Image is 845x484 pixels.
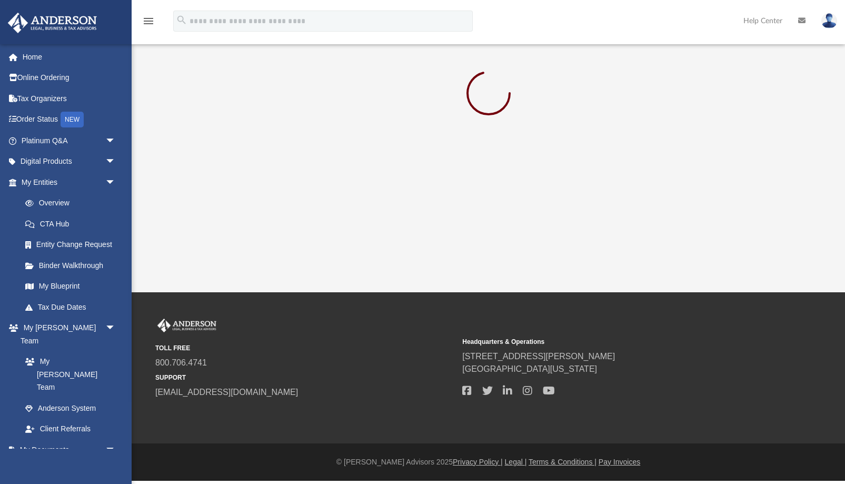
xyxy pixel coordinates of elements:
[105,151,126,173] span: arrow_drop_down
[105,318,126,339] span: arrow_drop_down
[105,130,126,152] span: arrow_drop_down
[462,337,762,347] small: Headquarters & Operations
[15,255,132,276] a: Binder Walkthrough
[15,297,132,318] a: Tax Due Dates
[15,276,126,297] a: My Blueprint
[7,318,126,351] a: My [PERSON_NAME] Teamarrow_drop_down
[155,388,298,397] a: [EMAIL_ADDRESS][DOMAIN_NAME]
[462,352,615,361] a: [STREET_ADDRESS][PERSON_NAME]
[15,398,126,419] a: Anderson System
[142,15,155,27] i: menu
[7,151,132,172] a: Digital Productsarrow_drop_down
[15,234,132,255] a: Entity Change Request
[105,172,126,193] span: arrow_drop_down
[105,439,126,461] span: arrow_drop_down
[7,67,132,88] a: Online Ordering
[132,457,845,468] div: © [PERSON_NAME] Advisors 2025
[7,88,132,109] a: Tax Organizers
[15,419,126,440] a: Client Referrals
[155,343,455,353] small: TOLL FREE
[7,109,132,131] a: Order StatusNEW
[61,112,84,127] div: NEW
[155,358,207,367] a: 800.706.4741
[462,364,597,373] a: [GEOGRAPHIC_DATA][US_STATE]
[155,373,455,382] small: SUPPORT
[7,130,132,151] a: Platinum Q&Aarrow_drop_down
[5,13,100,33] img: Anderson Advisors Platinum Portal
[505,458,527,466] a: Legal |
[176,14,187,26] i: search
[15,213,132,234] a: CTA Hub
[599,458,640,466] a: Pay Invoices
[15,351,121,398] a: My [PERSON_NAME] Team
[453,458,503,466] a: Privacy Policy |
[7,46,132,67] a: Home
[7,439,126,460] a: My Documentsarrow_drop_down
[15,193,132,214] a: Overview
[529,458,597,466] a: Terms & Conditions |
[142,20,155,27] a: menu
[7,172,132,193] a: My Entitiesarrow_drop_down
[821,13,837,28] img: User Pic
[155,319,218,332] img: Anderson Advisors Platinum Portal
